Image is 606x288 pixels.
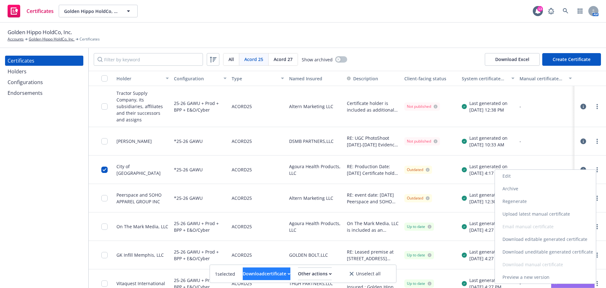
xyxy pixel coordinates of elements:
div: Last generated on [469,248,508,255]
a: Preview a new version [495,271,596,284]
div: [DATE] 12:30 PM [469,198,508,205]
div: ACORD25 [232,216,252,237]
div: Last generated on [469,100,508,107]
a: more [593,223,601,230]
div: 25-26 GAWU + Prod + BPP + E&O/Cyber [174,245,226,265]
div: Up to date [407,224,431,230]
div: ACORD25 [232,90,252,123]
div: Outdated [407,167,430,173]
div: Last generated on [469,135,508,141]
a: Certificates [5,56,83,66]
div: Client-facing status [404,75,457,82]
div: [DATE] 4:17 PM [469,170,508,176]
button: RE: Leased premise at [STREET_ADDRESS][PERSON_NAME][US_STATE]. Landlord, its lender, its designat... [347,248,399,262]
button: Description [347,75,378,82]
div: [DATE] 12:38 PM [469,107,508,113]
input: Toggle Row Selected [101,280,108,287]
div: City of [GEOGRAPHIC_DATA] [116,163,169,176]
a: Download editable generated certificate [495,233,596,246]
div: Up to date [407,281,431,286]
a: Regenerate [495,195,596,208]
a: Accounts [8,36,24,42]
a: Endorsements [5,88,83,98]
button: RE: event date: [DATE] Peerspace and SOHO APPAREL GROUP INC is included as additional insured as ... [347,192,399,205]
div: Last generated on [469,220,508,227]
div: Endorsements [8,88,43,98]
a: Holders [5,66,83,77]
div: ACORD25 [232,245,252,265]
input: Toggle Row Selected [101,252,108,258]
div: *25-26 GAWU [174,188,203,208]
div: Download certificate [243,268,290,280]
div: System certificate last generated [462,75,507,82]
div: 25-26 GAWU + Prod + BPP + E&O/Cyber [174,90,226,123]
span: Unselect all [356,272,381,276]
button: Golden Hippo HoldCo, Inc. [59,5,138,17]
div: 25-26 GAWU + Prod + BPP + E&O/Cyber [174,216,226,237]
div: Agoura Health Products, LLC [287,156,344,184]
div: - [520,138,572,144]
a: Golden Hippo HoldCo, Inc. [29,36,74,42]
a: Upload latest manual certificate [495,208,596,220]
a: more [593,138,601,145]
span: All [229,56,234,63]
div: ACORD25 [232,159,252,180]
input: Toggle Row Selected [101,224,108,230]
div: Not published [407,138,437,144]
div: Altern Marketing LLC [287,86,344,127]
div: *25-26 GAWU [174,159,203,180]
div: [PERSON_NAME] [116,138,152,144]
div: Not published [407,104,437,109]
div: GOLDEN BOLT,LLC [287,241,344,269]
a: more [593,194,601,202]
button: Certificate holder is included as additional insured as respects General Liability but only to th... [347,100,399,113]
button: Named Insured [287,71,344,86]
div: Tractor Supply Company, its subsidiaries, affiliates and their successors and assigns [116,90,169,123]
a: more [593,103,601,110]
button: Manual certificate last generated [517,71,574,86]
a: Download uneditable generated certificate [495,246,596,258]
div: Last generated on [469,163,508,170]
div: Altern Marketing LLC [287,184,344,212]
div: 13 [537,6,543,12]
a: more [593,251,601,259]
span: 1 selected [215,271,235,277]
span: Acord 27 [274,56,293,63]
span: Certificates [80,36,100,42]
a: Edit [495,170,596,182]
div: Last generated on [469,192,508,198]
button: RE: UGC PhotoShoot [DATE]-[DATE] Evidence of Coverage [347,135,399,148]
div: Other actions [298,268,332,280]
div: Outdated [407,195,430,201]
button: Downloadcertificate [243,267,290,280]
span: Acord 25 [244,56,263,63]
div: ACORD25 [232,131,252,151]
div: Vitaquest International [116,280,165,287]
button: On The Mark Media, LLC is included as an additional insured as required by a written contract wit... [347,220,399,233]
input: Select all [101,75,108,82]
div: Holders [8,66,27,77]
a: Report a Bug [545,5,557,17]
a: more [593,280,601,287]
div: Named Insured [289,75,342,82]
button: Other actions [298,267,332,280]
a: Archive [495,182,596,195]
div: ACORD25 [232,188,252,208]
div: Certificates [8,56,34,66]
div: Agoura Health Products, LLC [287,212,344,241]
div: Manual certificate last generated [520,75,565,82]
div: Type [232,75,277,82]
button: Unselect all [339,267,391,280]
button: Download Excel [485,53,540,66]
div: - [520,166,572,173]
a: Configurations [5,77,83,87]
input: Toggle Row Selected [101,138,108,144]
button: System certificate last generated [459,71,517,86]
a: Switch app [574,5,586,17]
button: RE: Production Date: [DATE] Certificate holder is included as additional insured as respects Gene... [347,163,399,176]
